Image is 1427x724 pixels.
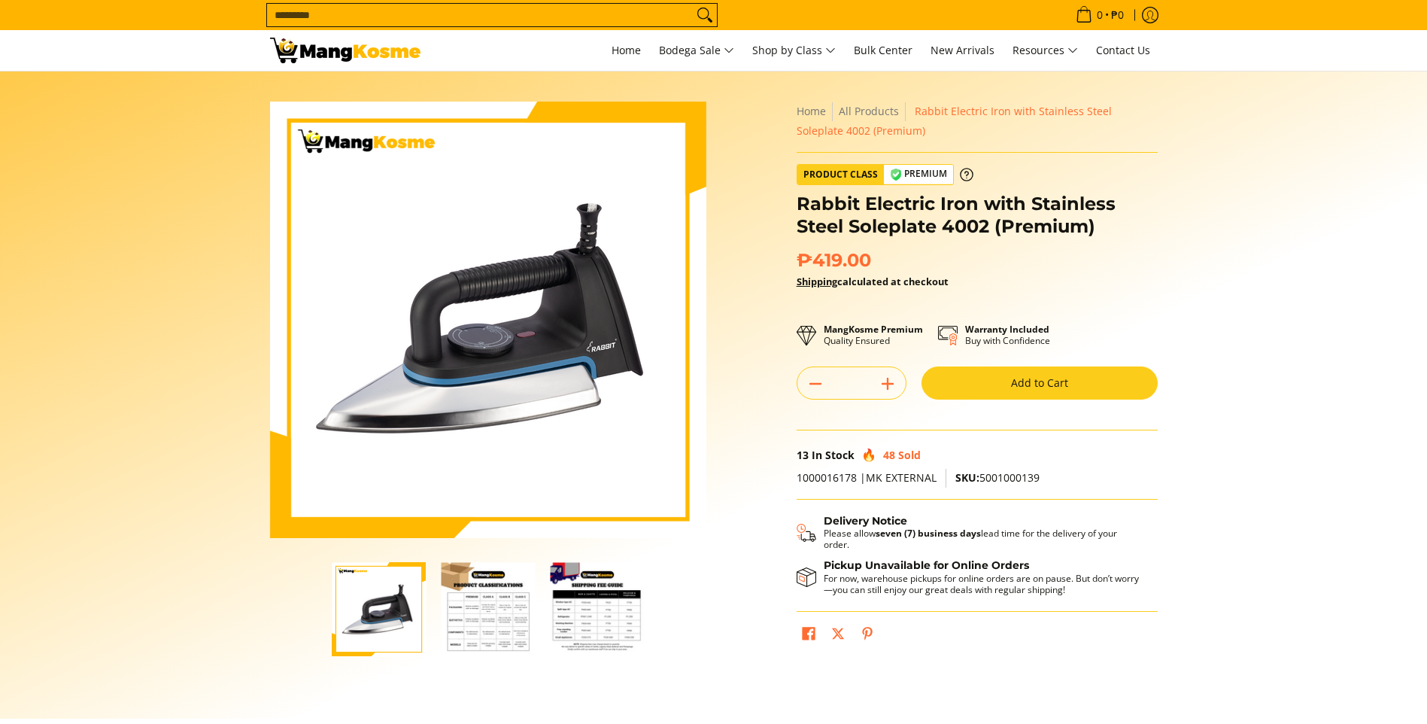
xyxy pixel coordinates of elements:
[797,275,949,288] strong: calculated at checkout
[797,448,809,462] span: 13
[870,372,906,396] button: Add
[854,43,912,57] span: Bulk Center
[955,470,1040,485] span: 5001000139
[883,448,895,462] span: 48
[797,249,871,272] span: ₱419.00
[931,43,994,57] span: New Arrivals
[797,193,1158,238] h1: Rabbit Electric Iron with Stainless Steel Soleplate 4002 (Premium)
[827,623,849,649] a: Post on X
[797,165,884,184] span: Product Class
[1096,43,1150,57] span: Contact Us
[797,275,837,288] a: Shipping
[651,30,742,71] a: Bodega Sale
[797,104,826,118] a: Home
[1013,41,1078,60] span: Resources
[270,102,706,538] img: https://mangkosme.com/products/rabbit-electric-iron-with-stainless-steel-soleplate-4002-class-a
[884,165,953,184] span: Premium
[797,104,1112,138] span: Rabbit Electric Iron with Stainless Steel Soleplate 4002 (Premium)
[797,164,973,185] a: Product Class Premium
[441,562,535,656] img: Rabbit Electric Iron with Stainless Steel Soleplate 4002 (Premium)-2
[797,515,1143,551] button: Shipping & Delivery
[612,43,641,57] span: Home
[270,38,421,63] img: Rabbit Electric Iron with Stainless Steel Soleplate l Mang Kosme
[332,562,426,656] img: https://mangkosme.com/products/rabbit-electric-iron-with-stainless-steel-soleplate-4002-class-a
[824,528,1143,550] p: Please allow lead time for the delivery of your order.
[745,30,843,71] a: Shop by Class
[1088,30,1158,71] a: Contact Us
[824,573,1143,595] p: For now, warehouse pickups for online orders are on pause. But don’t worry—you can still enjoy ou...
[659,41,734,60] span: Bodega Sale
[752,41,836,60] span: Shop by Class
[812,448,855,462] span: In Stock
[693,4,717,26] button: Search
[923,30,1002,71] a: New Arrivals
[824,514,907,528] strong: Delivery Notice
[436,30,1158,71] nav: Main Menu
[857,623,878,649] a: Pin on Pinterest
[1095,10,1105,20] span: 0
[955,470,979,485] span: SKU:
[1005,30,1085,71] a: Resources
[798,623,819,649] a: Share on Facebook
[846,30,920,71] a: Bulk Center
[797,470,937,485] span: 1000016178 |MK EXTERNAL
[824,558,1029,572] strong: Pickup Unavailable for Online Orders
[1109,10,1126,20] span: ₱0
[965,324,1050,346] p: Buy with Confidence
[890,169,902,181] img: premium-badge-icon.webp
[921,367,1158,400] button: Add to Cart
[839,104,899,118] a: All Products
[604,30,648,71] a: Home
[876,527,981,540] strong: seven (7) business days
[824,324,923,346] p: Quality Ensured
[797,102,1158,141] nav: Breadcrumbs
[898,448,921,462] span: Sold
[965,323,1049,336] strong: Warranty Included
[797,372,833,396] button: Subtract
[824,323,923,336] strong: MangKosme Premium
[1071,7,1128,23] span: •
[550,562,644,656] img: Rabbit Electric Iron with Stainless Steel Soleplate 4002 (Premium)-3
